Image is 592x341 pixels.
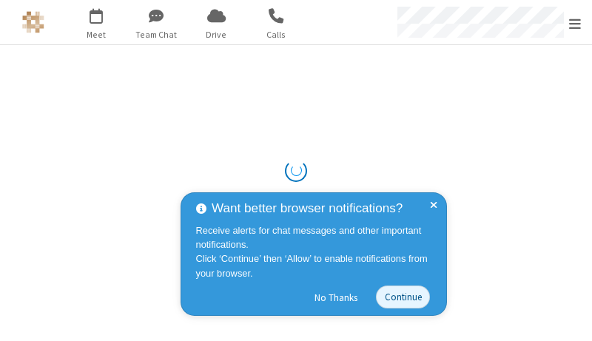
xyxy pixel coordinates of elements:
span: Team Chat [129,28,184,41]
div: Receive alerts for chat messages and other important notifications. Click ‘Continue’ then ‘Allow’... [196,223,436,280]
button: Continue [376,286,430,308]
span: Drive [189,28,244,41]
span: Calls [249,28,304,41]
button: No Thanks [307,286,366,309]
img: Astra [22,11,44,33]
span: Meet [69,28,124,41]
span: Want better browser notifications? [212,199,403,218]
iframe: Chat [555,303,581,331]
